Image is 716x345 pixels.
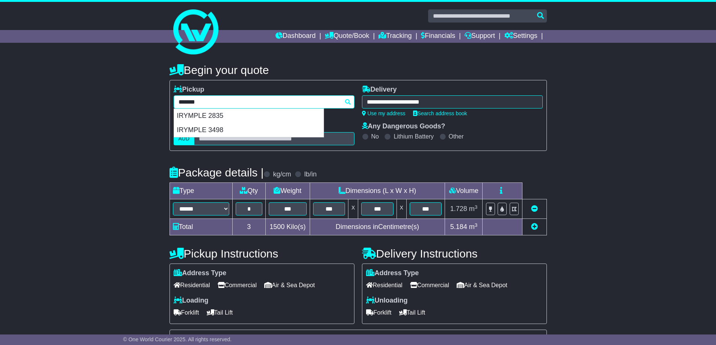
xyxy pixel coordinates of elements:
span: Air & Sea Depot [264,279,315,291]
span: 1.728 [450,205,467,212]
sup: 3 [475,222,478,228]
sup: 3 [475,204,478,210]
td: Weight [265,183,310,199]
span: 1500 [269,223,285,231]
span: Forklift [174,307,199,318]
label: Pickup [174,86,204,94]
label: Other [449,133,464,140]
a: Remove this item [531,205,538,212]
td: Volume [445,183,483,199]
span: Forklift [366,307,392,318]
td: Dimensions (L x W x H) [310,183,445,199]
a: Dashboard [276,30,316,43]
label: AUD [174,132,195,145]
span: 5.184 [450,223,467,231]
label: Lithium Battery [394,133,434,140]
span: Residential [366,279,403,291]
a: Settings [504,30,537,43]
a: Financials [421,30,455,43]
label: lb/in [304,170,316,179]
label: Any Dangerous Goods? [362,122,445,131]
td: Total [170,219,232,235]
label: Loading [174,297,209,305]
td: Type [170,183,232,199]
a: Use my address [362,110,406,116]
span: Tail Lift [399,307,425,318]
label: No [371,133,379,140]
a: Search address book [413,110,467,116]
a: Quote/Book [325,30,369,43]
a: Add new item [531,223,538,231]
label: Address Type [174,269,227,277]
td: x [348,199,358,219]
td: Qty [232,183,265,199]
label: Delivery [362,86,397,94]
span: Residential [174,279,210,291]
div: IRYMPLE 2835 [174,109,324,123]
span: m [469,223,478,231]
span: © One World Courier 2025. All rights reserved. [123,336,232,342]
h4: Begin your quote [170,64,547,76]
label: kg/cm [273,170,291,179]
span: Air & Sea Depot [457,279,507,291]
a: Tracking [378,30,412,43]
span: Commercial [410,279,449,291]
span: Commercial [218,279,257,291]
h4: Delivery Instructions [362,247,547,260]
span: m [469,205,478,212]
h4: Pickup Instructions [170,247,354,260]
td: Dimensions in Centimetre(s) [310,219,445,235]
span: Tail Lift [207,307,233,318]
td: 3 [232,219,265,235]
a: Support [465,30,495,43]
h4: Package details | [170,166,264,179]
div: IRYMPLE 3498 [174,123,324,137]
label: Address Type [366,269,419,277]
td: Kilo(s) [265,219,310,235]
td: x [397,199,406,219]
label: Unloading [366,297,408,305]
